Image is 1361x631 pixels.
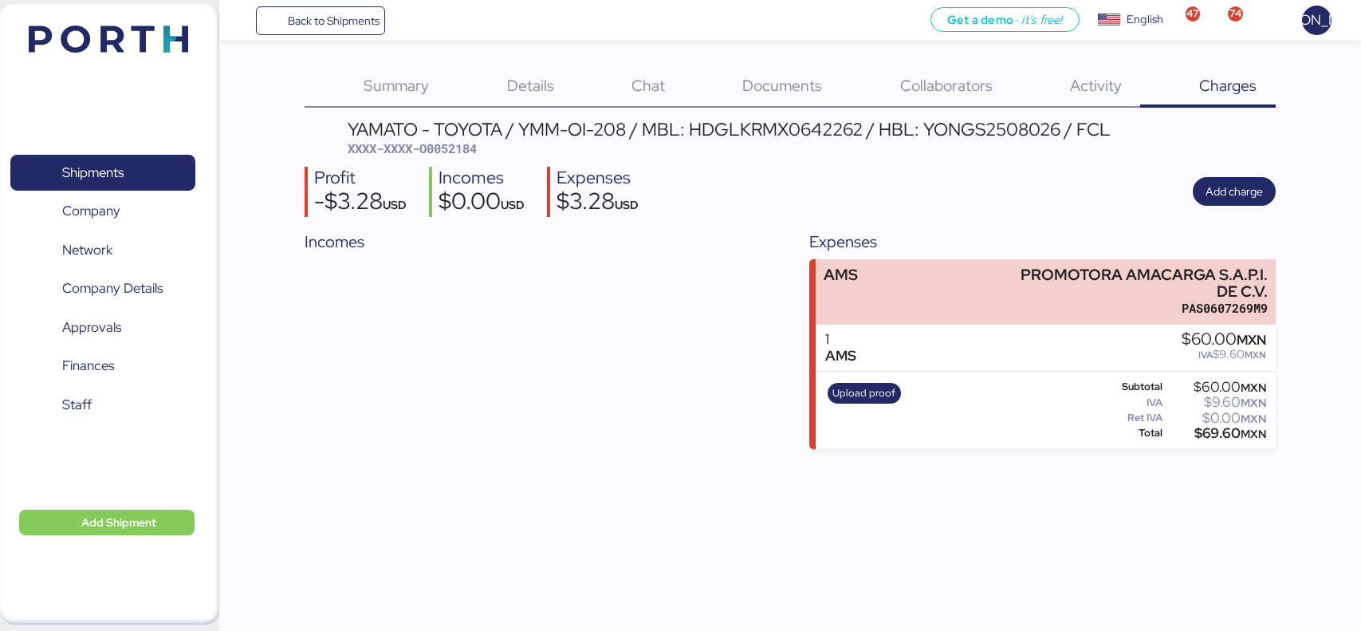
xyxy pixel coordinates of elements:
a: Company [10,193,195,230]
span: Company [62,199,120,223]
div: Incomes [305,230,770,254]
div: $60.00 [1182,331,1266,349]
div: $60.00 [1166,381,1266,393]
div: Profit [314,167,407,190]
span: IVA [1198,349,1213,361]
div: Incomes [439,167,525,190]
div: $9.60 [1182,349,1266,361]
div: AMS [824,266,858,283]
div: Subtotal [1094,381,1162,392]
a: Approvals [10,310,195,346]
span: MXN [1245,349,1266,361]
span: Collaborators [900,75,993,96]
div: $0.00 [439,190,525,217]
span: MXN [1241,412,1266,426]
a: Staff [10,387,195,424]
span: Finances [62,354,114,377]
div: $0.00 [1166,412,1266,424]
span: Add charge [1206,182,1263,201]
span: USD [615,197,639,212]
a: Shipments [10,155,195,191]
span: Add Shipment [81,513,156,532]
span: Upload proof [832,385,895,402]
div: $69.60 [1166,428,1266,440]
div: YAMATO - TOYOTA / YMM-OI-208 / MBL: HDGLKRMX0642262 / HBL: YONGS2508026 / FCL [348,120,1111,138]
div: $9.60 [1166,396,1266,408]
span: Summary [364,75,429,96]
span: Shipments [62,161,124,184]
span: XXXX-XXXX-O0052184 [348,140,477,156]
span: MXN [1237,331,1266,349]
span: MXN [1241,396,1266,410]
span: Back to Shipments [288,11,380,30]
div: Expenses [557,167,639,190]
a: Network [10,232,195,269]
span: USD [501,197,525,212]
a: Back to Shipments [256,6,386,35]
span: MXN [1241,381,1266,395]
a: Company Details [10,270,195,307]
span: Approvals [62,316,121,339]
div: Ret IVA [1094,412,1162,424]
a: Finances [10,348,195,385]
span: MXN [1241,427,1266,441]
div: $3.28 [557,190,639,217]
div: Expenses [809,230,1275,254]
div: PROMOTORA AMACARGA S.A.P.I. DE C.V. [1001,266,1268,300]
button: Add charge [1193,177,1276,206]
div: -$3.28 [314,190,407,217]
span: Details [507,75,554,96]
span: Company Details [62,277,163,300]
div: AMS [825,348,856,365]
button: Add Shipment [19,510,195,535]
span: USD [383,197,407,212]
span: Chat [631,75,665,96]
span: Staff [62,393,92,416]
div: IVA [1094,397,1162,408]
button: Menu [229,7,256,34]
span: Activity [1070,75,1122,96]
div: Total [1094,428,1162,439]
span: Charges [1199,75,1257,96]
div: PAS0607269M9 [1001,300,1268,317]
div: 1 [825,331,856,348]
span: Network [62,239,112,262]
span: Documents [742,75,822,96]
button: Upload proof [828,383,901,404]
div: English [1127,11,1163,28]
